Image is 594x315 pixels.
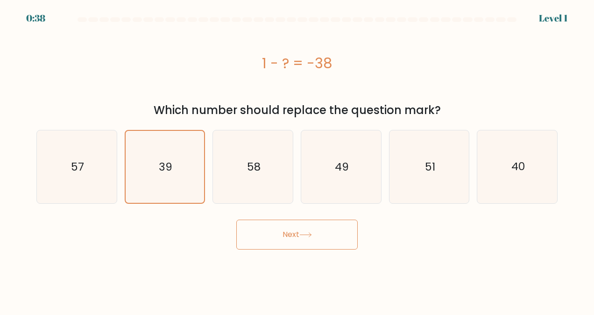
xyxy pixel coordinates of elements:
[335,159,349,174] text: 49
[425,159,435,174] text: 51
[42,102,552,119] div: Which number should replace the question mark?
[26,11,45,25] div: 0:38
[511,159,525,174] text: 40
[71,159,84,174] text: 57
[539,11,568,25] div: Level 1
[159,159,172,174] text: 39
[247,159,261,174] text: 58
[236,220,358,250] button: Next
[36,53,558,74] div: 1 - ? = -38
